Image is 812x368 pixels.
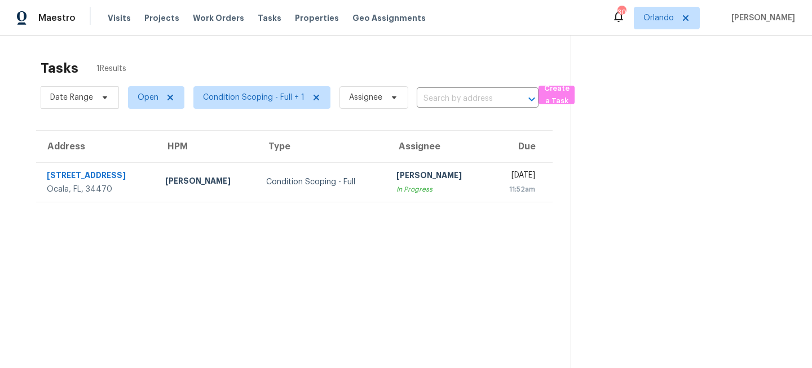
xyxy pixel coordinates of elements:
span: Assignee [349,92,382,103]
th: Assignee [387,131,489,162]
th: HPM [156,131,258,162]
span: Geo Assignments [352,12,426,24]
div: [DATE] [498,170,535,184]
span: Work Orders [193,12,244,24]
span: Visits [108,12,131,24]
div: [PERSON_NAME] [396,170,480,184]
span: Open [138,92,158,103]
th: Type [257,131,387,162]
div: [STREET_ADDRESS] [47,170,147,184]
div: 11:52am [498,184,535,195]
span: Maestro [38,12,76,24]
th: Due [489,131,553,162]
span: [PERSON_NAME] [727,12,795,24]
div: [PERSON_NAME] [165,175,249,189]
h2: Tasks [41,63,78,74]
span: Condition Scoping - Full + 1 [203,92,304,103]
span: Tasks [258,14,281,22]
button: Open [524,91,540,107]
span: Orlando [643,12,674,24]
button: Create a Task [539,86,575,104]
div: Condition Scoping - Full [266,176,378,188]
th: Address [36,131,156,162]
span: Date Range [50,92,93,103]
div: Ocala, FL, 34470 [47,184,147,195]
input: Search by address [417,90,507,108]
span: Projects [144,12,179,24]
span: Create a Task [544,82,569,108]
span: 1 Results [96,63,126,74]
span: Properties [295,12,339,24]
div: 30 [617,7,625,18]
div: In Progress [396,184,480,195]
